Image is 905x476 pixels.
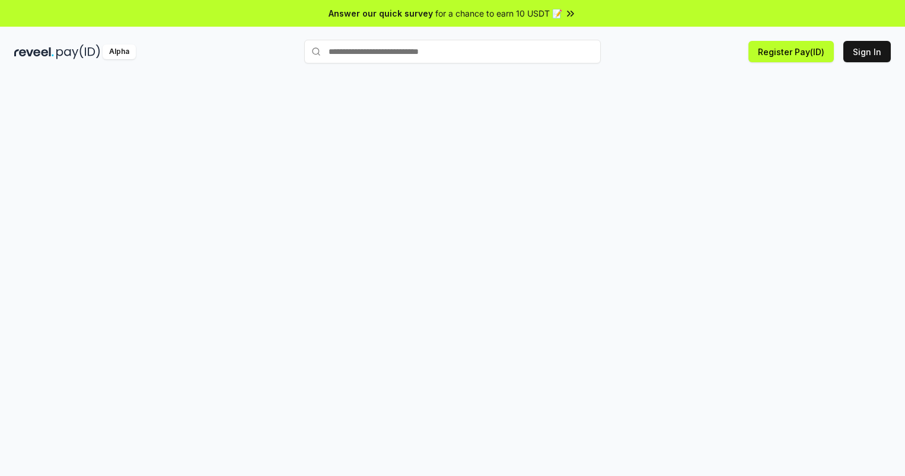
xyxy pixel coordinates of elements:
[435,7,562,20] span: for a chance to earn 10 USDT 📝
[14,44,54,59] img: reveel_dark
[56,44,100,59] img: pay_id
[329,7,433,20] span: Answer our quick survey
[103,44,136,59] div: Alpha
[748,41,834,62] button: Register Pay(ID)
[843,41,891,62] button: Sign In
